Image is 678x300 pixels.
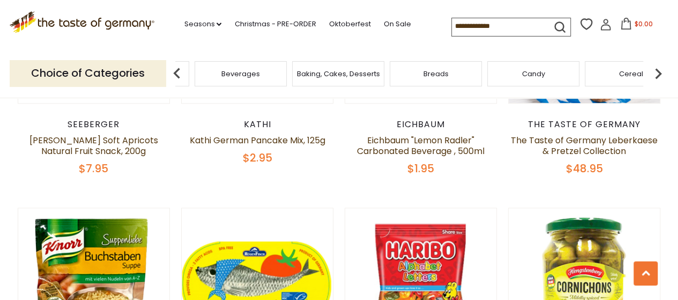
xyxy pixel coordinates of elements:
[407,161,434,176] span: $1.95
[511,134,658,157] a: The Taste of Germany Leberkaese & Pretzel Collection
[357,134,485,157] a: Eichbaum "Lemon Radler" Carbonated Beverage , 500ml
[79,161,108,176] span: $7.95
[184,18,221,30] a: Seasons
[423,70,449,78] a: Breads
[10,60,166,86] p: Choice of Categories
[508,119,661,130] div: The Taste of Germany
[234,18,316,30] a: Christmas - PRE-ORDER
[345,119,497,130] div: Eichbaum
[522,70,545,78] a: Candy
[181,119,334,130] div: Kathi
[614,18,659,34] button: $0.00
[634,19,652,28] span: $0.00
[166,63,188,84] img: previous arrow
[189,134,325,147] a: Kathi German Pancake Mix, 125g
[383,18,411,30] a: On Sale
[566,161,603,176] span: $48.95
[242,150,272,165] span: $2.95
[29,134,158,157] a: [PERSON_NAME] Soft Apricots Natural Fruit Snack, 200g
[297,70,380,78] a: Baking, Cakes, Desserts
[619,70,643,78] a: Cereal
[18,119,170,130] div: Seeberger
[647,63,669,84] img: next arrow
[329,18,370,30] a: Oktoberfest
[221,70,260,78] a: Beverages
